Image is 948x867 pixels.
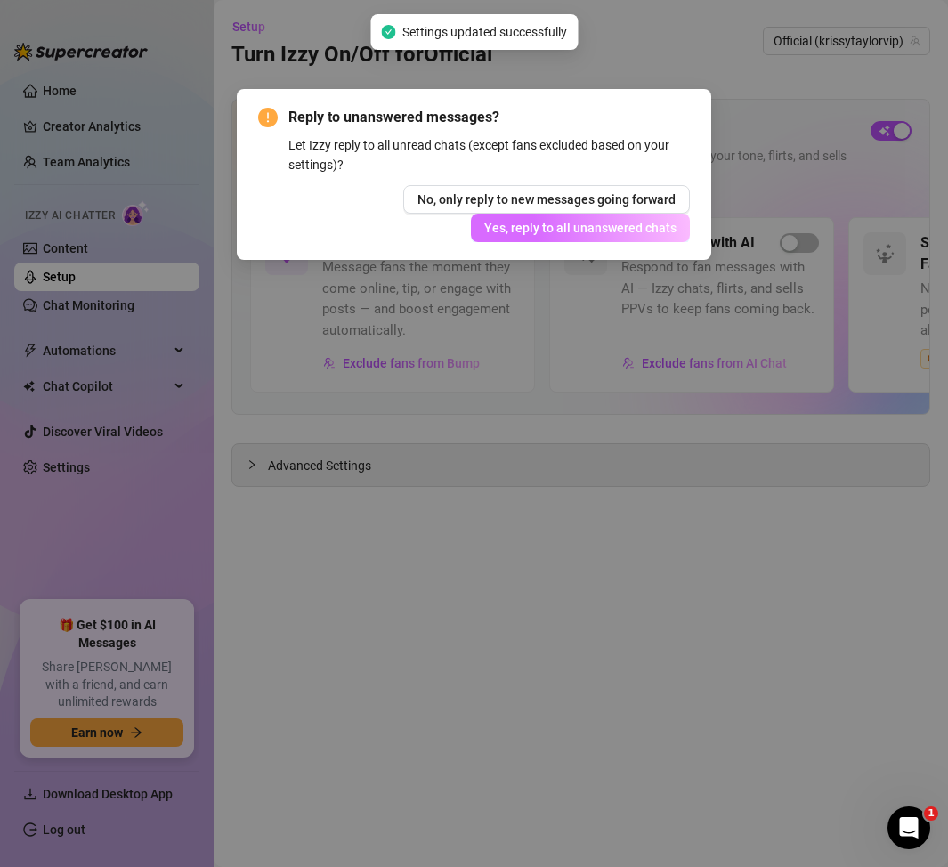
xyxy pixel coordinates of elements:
span: Reply to unanswered messages? [288,107,690,128]
iframe: Intercom live chat [887,806,930,849]
span: check-circle [381,25,395,39]
span: Yes, reply to all unanswered chats [484,221,677,235]
div: Let Izzy reply to all unread chats (except fans excluded based on your settings)? [288,135,690,174]
span: No, only reply to new messages going forward [417,192,676,207]
span: Settings updated successfully [402,22,567,42]
span: exclamation-circle [258,108,278,127]
span: 1 [924,806,938,821]
button: No, only reply to new messages going forward [403,185,690,214]
button: Yes, reply to all unanswered chats [471,214,690,242]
